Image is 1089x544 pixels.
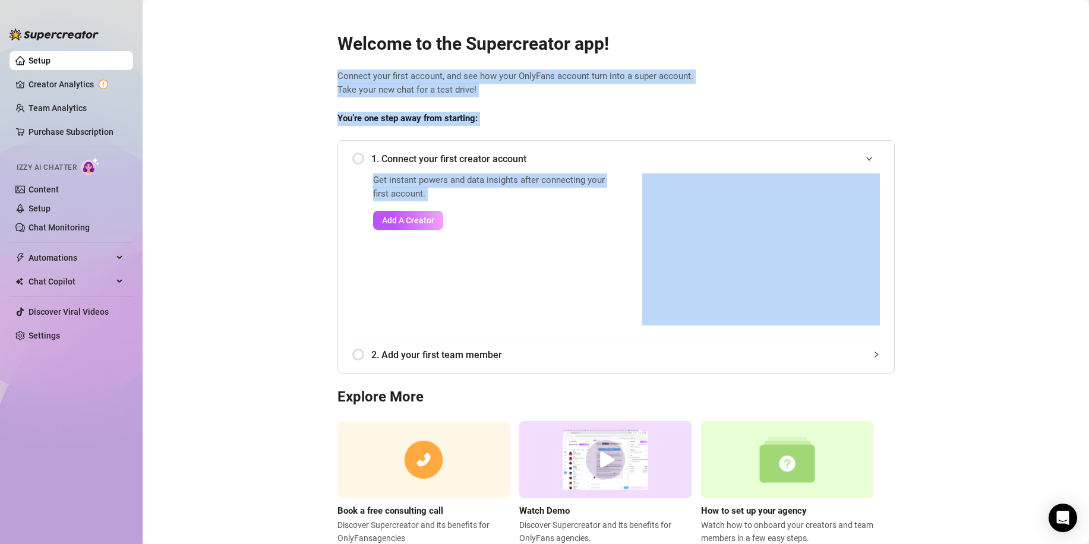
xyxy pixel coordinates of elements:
img: consulting call [337,421,510,499]
a: Settings [29,331,60,340]
a: Purchase Subscription [29,122,124,141]
div: 2. Add your first team member [352,340,880,369]
button: Add A Creator [373,211,443,230]
a: Chat Monitoring [29,223,90,232]
img: setup agency guide [701,421,873,499]
a: Setup [29,204,50,213]
span: 2. Add your first team member [371,347,880,362]
img: logo-BBDzfeDw.svg [10,29,99,40]
h2: Welcome to the Supercreator app! [337,33,895,55]
div: 1. Connect your first creator account [352,144,880,173]
span: Connect your first account, and see how your OnlyFans account turn into a super account. Take you... [337,69,895,97]
a: Setup [29,56,50,65]
strong: Watch Demo [519,505,570,516]
a: Discover Viral Videos [29,307,109,317]
span: Get instant powers and data insights after connecting your first account. [373,173,613,201]
span: expanded [866,155,873,162]
strong: You’re one step away from starting: [337,113,478,124]
span: Automations [29,248,113,267]
a: Creator Analytics exclamation-circle [29,75,124,94]
iframe: Add Creators [642,173,880,325]
span: collapsed [873,351,880,358]
span: thunderbolt [15,253,25,262]
span: Chat Copilot [29,272,113,291]
a: Add A Creator [373,211,613,230]
span: Izzy AI Chatter [17,162,77,173]
img: supercreator demo [519,421,692,499]
h3: Explore More [337,388,895,407]
span: Add A Creator [382,216,434,225]
strong: Book a free consulting call [337,505,443,516]
a: Content [29,185,59,194]
span: 1. Connect your first creator account [371,151,880,166]
img: Chat Copilot [15,277,23,286]
strong: How to set up your agency [701,505,807,516]
div: Open Intercom Messenger [1049,504,1077,532]
a: Team Analytics [29,103,87,113]
img: AI Chatter [81,157,100,175]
